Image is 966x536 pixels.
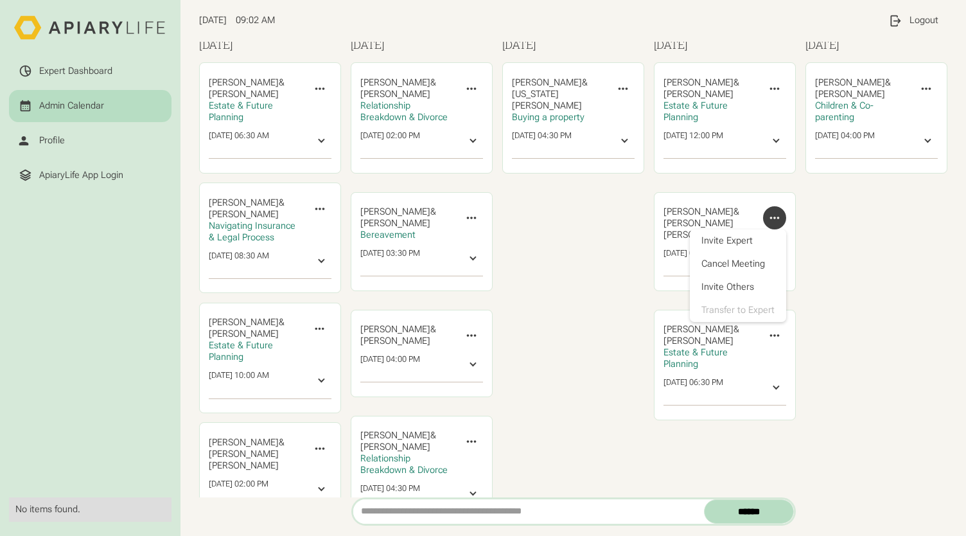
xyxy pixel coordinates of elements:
[236,15,275,26] span: 09:02 AM
[815,89,885,100] span: [PERSON_NAME]
[512,130,572,151] div: [DATE] 04:30 PM
[663,130,723,151] div: [DATE] 12:00 PM
[360,89,430,100] span: [PERSON_NAME]
[663,335,733,346] span: [PERSON_NAME]
[360,77,455,100] div: &
[663,100,728,123] span: Estate & Future Planning
[654,36,796,53] h3: [DATE]
[39,66,112,77] div: Expert Dashboard
[9,159,171,192] a: ApiaryLife App Login
[209,328,279,339] span: [PERSON_NAME]
[199,15,227,26] span: [DATE]
[815,100,874,123] span: Children & Co-parenting
[805,36,948,53] h3: [DATE]
[360,206,430,217] span: [PERSON_NAME]
[209,197,303,220] div: &
[690,229,786,253] button: Invite Expert
[663,77,758,100] div: &
[209,220,295,243] span: Navigating Insurance & Legal Process
[360,77,430,88] span: [PERSON_NAME]
[502,36,645,53] h3: [DATE]
[663,206,758,241] div: &
[360,442,430,452] span: [PERSON_NAME]
[209,130,269,151] div: [DATE] 06:30 AM
[663,377,723,398] div: [DATE] 06:30 PM
[199,36,342,53] h3: [DATE]
[360,130,420,151] div: [DATE] 02:00 PM
[15,504,164,515] div: No items found.
[209,197,279,208] span: [PERSON_NAME]
[209,77,303,100] div: &
[360,453,448,476] span: Relationship Breakdown & Divorce
[360,218,430,229] span: [PERSON_NAME]
[360,324,430,335] span: [PERSON_NAME]
[512,89,582,111] span: [US_STATE][PERSON_NAME]
[209,437,279,448] span: [PERSON_NAME]
[209,317,279,328] span: [PERSON_NAME]
[879,4,947,37] a: Logout
[9,90,171,122] a: Admin Calendar
[209,437,303,472] div: &
[209,340,273,362] span: Estate & Future Planning
[360,206,455,229] div: &
[360,430,455,453] div: &
[663,324,758,347] div: &
[690,276,786,299] button: Invite Others
[690,299,786,322] a: Transfer to Expert
[360,229,416,240] span: Bereavement
[663,324,733,335] span: [PERSON_NAME]
[39,170,123,181] div: ApiaryLife App Login
[815,77,885,88] span: [PERSON_NAME]
[690,253,786,276] a: Cancel Meeting
[209,89,279,100] span: [PERSON_NAME]
[209,77,279,88] span: [PERSON_NAME]
[209,370,269,391] div: [DATE] 10:00 AM
[209,449,279,471] span: [PERSON_NAME] [PERSON_NAME]
[9,55,171,87] a: Expert Dashboard
[815,130,875,151] div: [DATE] 04:00 PM
[39,100,104,112] div: Admin Calendar
[663,347,728,370] span: Estate & Future Planning
[512,112,584,123] span: Buying a property
[360,100,448,123] span: Relationship Breakdown & Divorce
[209,209,279,220] span: [PERSON_NAME]
[209,479,268,499] div: [DATE] 02:00 PM
[39,135,65,147] div: Profile
[663,206,733,217] span: [PERSON_NAME]
[209,251,269,271] div: [DATE] 08:30 AM
[209,100,273,123] span: Estate & Future Planning
[512,77,582,88] span: [PERSON_NAME]
[209,317,303,340] div: &
[360,483,420,504] div: [DATE] 04:30 PM
[909,15,938,26] div: Logout
[512,77,606,112] div: &
[360,248,420,269] div: [DATE] 03:30 PM
[663,77,733,88] span: [PERSON_NAME]
[663,89,733,100] span: [PERSON_NAME]
[360,430,430,441] span: [PERSON_NAME]
[815,77,909,100] div: &
[360,324,455,347] div: &
[663,218,733,240] span: [PERSON_NAME] [PERSON_NAME]
[360,335,430,346] span: [PERSON_NAME]
[9,125,171,157] a: Profile
[351,36,493,53] h3: [DATE]
[663,248,723,269] div: [DATE] 03:00 PM
[360,354,420,375] div: [DATE] 04:00 PM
